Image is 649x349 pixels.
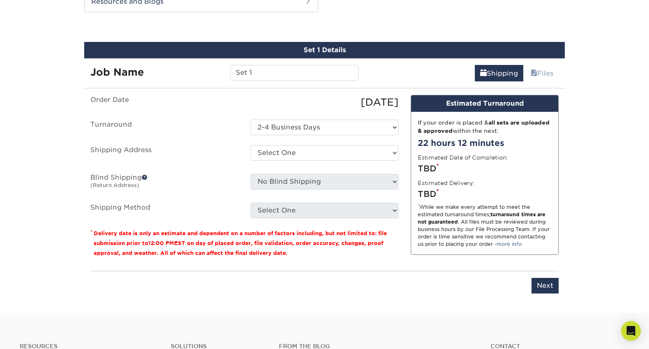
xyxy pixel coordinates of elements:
[532,278,559,294] input: Next
[418,203,552,248] div: While we make every attempt to meet the estimated turnaround times; . All files must be reviewed ...
[84,174,244,193] label: Blind Shipping
[84,120,244,135] label: Turnaround
[84,203,244,218] label: Shipping Method
[480,69,487,77] span: shipping
[94,230,387,256] small: Delivery date is only an estimate and dependent on a number of factors including, but not limited...
[418,211,545,225] strong: turnaround times are not guaranteed
[84,95,244,110] label: Order Date
[418,162,552,175] div: TBD
[531,69,537,77] span: files
[84,145,244,164] label: Shipping Address
[230,65,358,81] input: Enter a job name
[418,137,552,149] div: 22 hours 12 minutes
[84,42,565,58] div: Set 1 Details
[244,95,405,110] div: [DATE]
[90,66,144,78] strong: Job Name
[497,241,522,247] a: more info
[411,95,558,112] div: Estimated Turnaround
[90,182,139,188] small: (Return Address)
[418,188,552,200] div: TBD
[148,240,174,246] span: 12:00 PM
[475,65,523,81] a: Shipping
[418,153,508,162] label: Estimated Date of Completion:
[525,65,559,81] a: Files
[418,118,552,135] div: If your order is placed & within the next:
[621,321,641,341] div: Open Intercom Messenger
[418,179,474,187] label: Estimated Delivery:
